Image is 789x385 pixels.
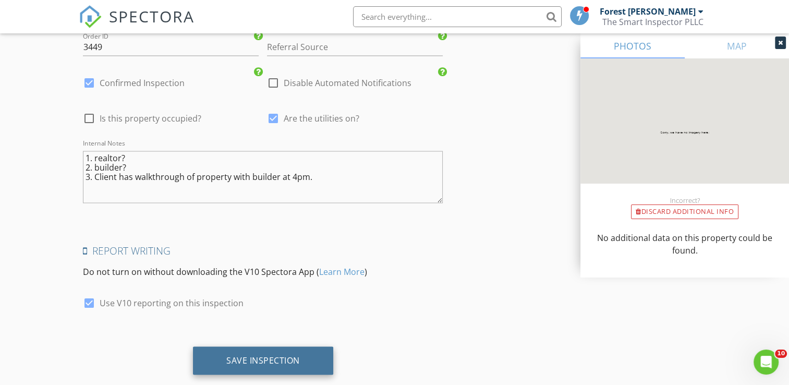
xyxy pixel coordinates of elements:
div: Forest [PERSON_NAME] [600,6,696,17]
a: MAP [685,33,789,58]
span: 10 [775,350,787,358]
a: SPECTORA [79,14,195,36]
img: The Best Home Inspection Software - Spectora [79,5,102,28]
p: No additional data on this property could be found. [593,232,776,257]
input: Search everything... [353,6,562,27]
a: PHOTOS [580,33,685,58]
textarea: Internal Notes [83,151,443,203]
span: SPECTORA [109,5,195,27]
h4: Report Writing [83,244,443,257]
span: Are the utilities on? [284,113,359,124]
span: Is this property occupied? [100,113,201,124]
iframe: Intercom live chat [754,350,779,375]
div: Save Inspection [226,355,300,365]
p: Do not turn on without downloading the V10 Spectora App ( ) [83,265,443,278]
div: Discard Additional info [631,204,738,219]
div: The Smart Inspector PLLC [602,17,703,27]
div: Incorrect? [580,196,789,204]
input: Referral Source [267,39,443,56]
label: Use V10 reporting on this inspection [100,297,244,308]
label: Disable Automated Notifications [284,78,411,88]
label: Confirmed Inspection [100,78,185,88]
img: streetview [580,58,789,209]
a: Learn More [319,266,365,277]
